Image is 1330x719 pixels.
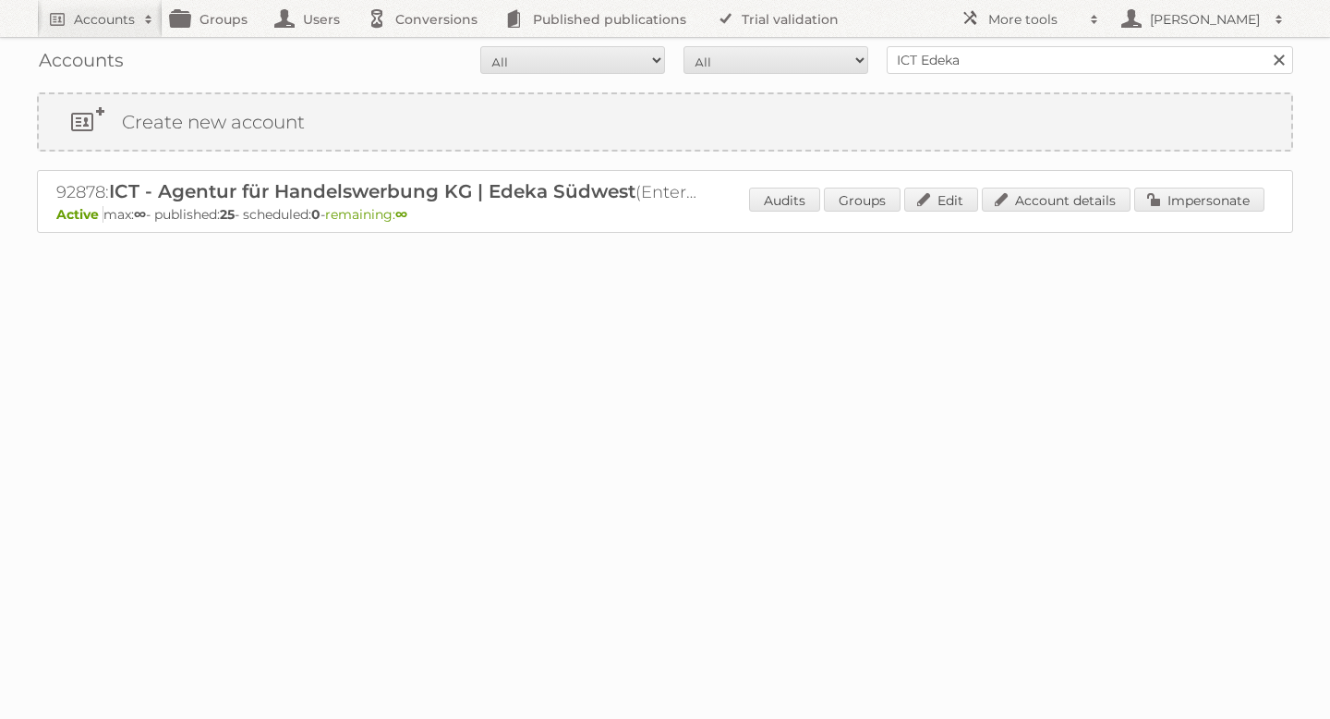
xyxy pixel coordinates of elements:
[988,10,1081,29] h2: More tools
[904,188,978,212] a: Edit
[311,206,320,223] strong: 0
[1145,10,1265,29] h2: [PERSON_NAME]
[395,206,407,223] strong: ∞
[220,206,235,223] strong: 25
[56,180,703,204] h2: 92878: (Enterprise ∞) - TRIAL
[74,10,135,29] h2: Accounts
[56,206,103,223] span: Active
[1134,188,1264,212] a: Impersonate
[109,180,635,202] span: ICT - Agentur für Handelswerbung KG | Edeka Südwest
[325,206,407,223] span: remaining:
[824,188,901,212] a: Groups
[982,188,1130,212] a: Account details
[56,206,1274,223] p: max: - published: - scheduled: -
[134,206,146,223] strong: ∞
[749,188,820,212] a: Audits
[39,94,1291,150] a: Create new account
